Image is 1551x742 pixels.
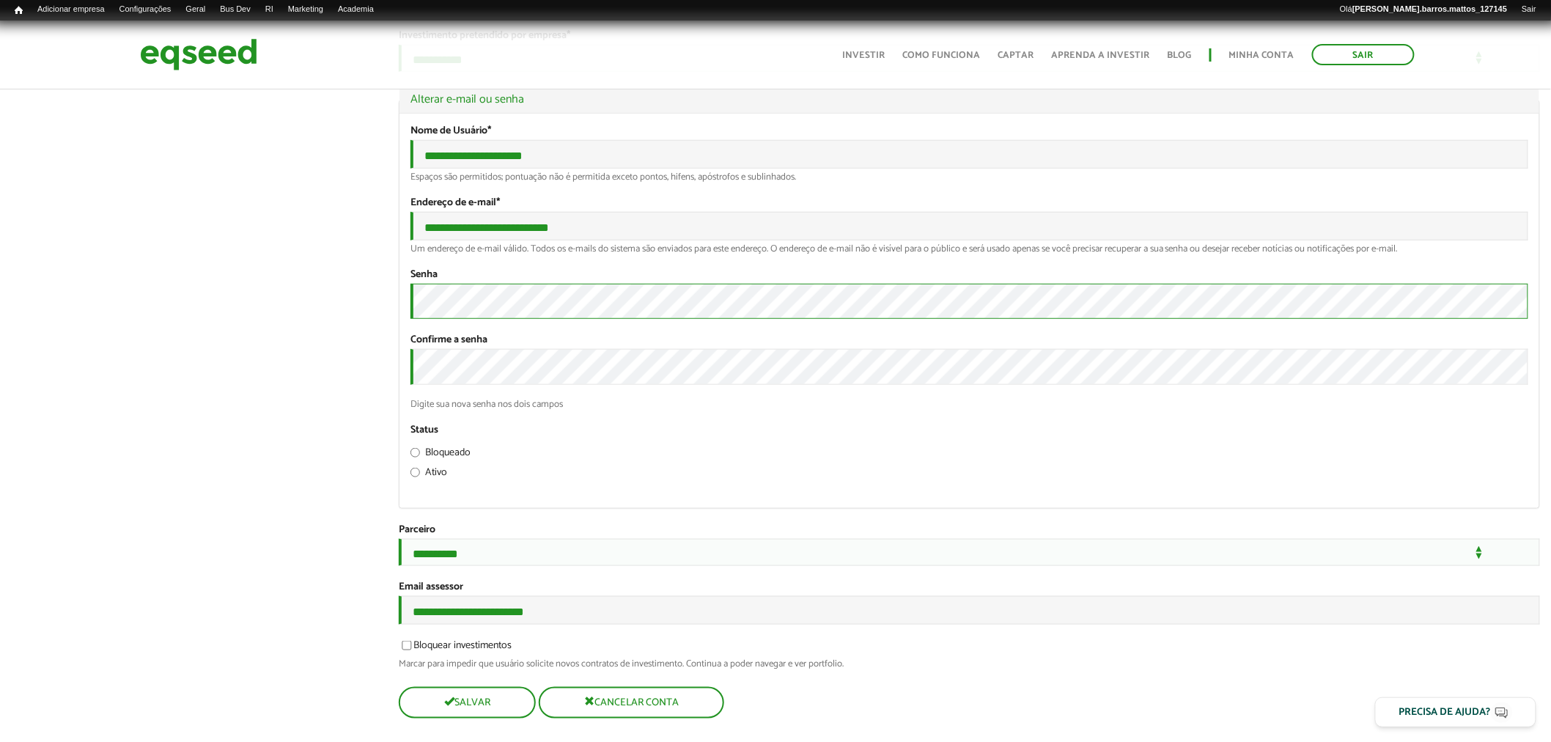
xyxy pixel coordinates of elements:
a: Academia [331,4,381,15]
label: Email assessor [399,582,463,592]
a: Minha conta [1229,51,1294,60]
label: Ativo [410,468,447,482]
div: Espaços são permitidos; pontuação não é permitida exceto pontos, hifens, apóstrofos e sublinhados. [410,172,1528,182]
span: Este campo é obrigatório. [496,194,500,211]
a: Bus Dev [213,4,258,15]
input: Bloqueado [410,448,420,458]
a: Geral [178,4,213,15]
a: Olá[PERSON_NAME].barros.mattos_127145 [1333,4,1514,15]
a: Marketing [281,4,331,15]
a: Investir [843,51,885,60]
span: Início [15,5,23,15]
a: Captar [998,51,1034,60]
a: Blog [1168,51,1192,60]
a: RI [258,4,281,15]
button: Salvar [399,687,536,719]
a: Sair [1312,44,1415,65]
img: EqSeed [140,35,257,74]
a: Sair [1514,4,1544,15]
div: Marcar para impedir que usuário solicite novos contratos de investimento. Continua a poder navega... [399,659,1540,669]
label: Endereço de e-mail [410,198,500,208]
label: Bloquear investimentos [399,641,512,655]
a: Adicionar empresa [30,4,112,15]
label: Status [410,425,438,436]
label: Bloqueado [410,448,471,463]
label: Nome de Usuário [410,126,491,136]
a: Aprenda a investir [1052,51,1150,60]
label: Confirme a senha [410,335,487,345]
label: Parceiro [399,525,435,535]
strong: [PERSON_NAME].barros.mattos_127145 [1352,4,1507,13]
span: Este campo é obrigatório. [487,122,491,139]
a: Configurações [112,4,179,15]
div: Digite sua nova senha nos dois campos [410,400,1528,409]
input: Bloquear investimentos [394,641,420,650]
a: Início [7,4,30,18]
a: Como funciona [903,51,981,60]
label: Senha [410,270,438,280]
button: Cancelar conta [539,687,724,719]
div: Um endereço de e-mail válido. Todos os e-mails do sistema são enviados para este endereço. O ende... [410,244,1528,254]
a: Alterar e-mail ou senha [410,94,1528,106]
input: Ativo [410,468,420,477]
